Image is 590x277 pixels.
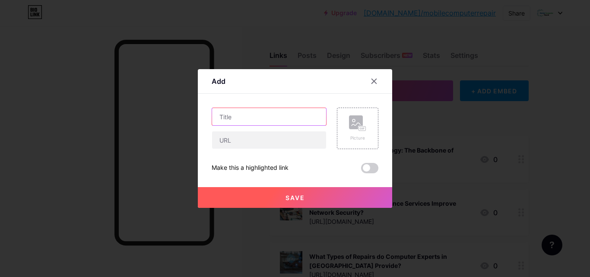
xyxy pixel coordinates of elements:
input: Title [212,108,326,125]
span: Save [285,194,305,201]
div: Add [212,76,225,86]
div: Make this a highlighted link [212,163,289,173]
div: Picture [349,135,366,141]
input: URL [212,131,326,149]
button: Save [198,187,392,208]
